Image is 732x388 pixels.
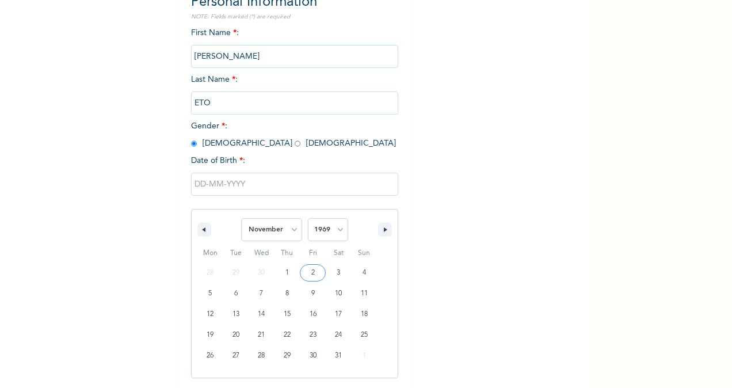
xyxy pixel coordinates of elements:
button: 23 [300,325,326,345]
button: 2 [300,263,326,283]
button: 27 [223,345,249,366]
span: Gender : [DEMOGRAPHIC_DATA] [DEMOGRAPHIC_DATA] [191,122,396,147]
span: 26 [207,345,213,366]
button: 29 [274,345,300,366]
span: 10 [335,283,342,304]
button: 3 [326,263,352,283]
span: 27 [232,345,239,366]
button: 21 [249,325,274,345]
span: 14 [258,304,265,325]
span: 6 [234,283,238,304]
button: 13 [223,304,249,325]
span: Wed [249,244,274,263]
button: 31 [326,345,352,366]
button: 18 [351,304,377,325]
span: 2 [311,263,315,283]
input: DD-MM-YYYY [191,173,398,196]
span: 22 [284,325,291,345]
span: 21 [258,325,265,345]
button: 19 [197,325,223,345]
span: 12 [207,304,213,325]
span: 30 [310,345,317,366]
span: 18 [361,304,368,325]
span: 19 [207,325,213,345]
button: 9 [300,283,326,304]
button: 8 [274,283,300,304]
span: 7 [260,283,263,304]
span: 17 [335,304,342,325]
span: Sat [326,244,352,263]
span: Last Name : [191,75,398,107]
input: Enter your last name [191,92,398,115]
span: 24 [335,325,342,345]
span: Date of Birth : [191,155,245,167]
button: 22 [274,325,300,345]
button: 5 [197,283,223,304]
button: 20 [223,325,249,345]
span: 13 [232,304,239,325]
span: 9 [311,283,315,304]
button: 15 [274,304,300,325]
button: 28 [249,345,274,366]
span: 25 [361,325,368,345]
button: 11 [351,283,377,304]
span: Sun [351,244,377,263]
span: 1 [285,263,289,283]
span: 16 [310,304,317,325]
button: 12 [197,304,223,325]
span: Fri [300,244,326,263]
span: 29 [284,345,291,366]
button: 30 [300,345,326,366]
span: 28 [258,345,265,366]
button: 17 [326,304,352,325]
button: 6 [223,283,249,304]
button: 25 [351,325,377,345]
span: Mon [197,244,223,263]
span: 15 [284,304,291,325]
button: 24 [326,325,352,345]
button: 7 [249,283,274,304]
span: Tue [223,244,249,263]
span: 31 [335,345,342,366]
button: 10 [326,283,352,304]
span: 5 [208,283,212,304]
button: 1 [274,263,300,283]
input: Enter your first name [191,45,398,68]
span: 4 [363,263,366,283]
button: 14 [249,304,274,325]
span: 23 [310,325,317,345]
button: 4 [351,263,377,283]
span: 11 [361,283,368,304]
span: 8 [285,283,289,304]
span: 3 [337,263,340,283]
span: First Name : [191,29,398,60]
span: Thu [274,244,300,263]
button: 16 [300,304,326,325]
span: 20 [232,325,239,345]
p: NOTE: Fields marked (*) are required [191,13,398,21]
button: 26 [197,345,223,366]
